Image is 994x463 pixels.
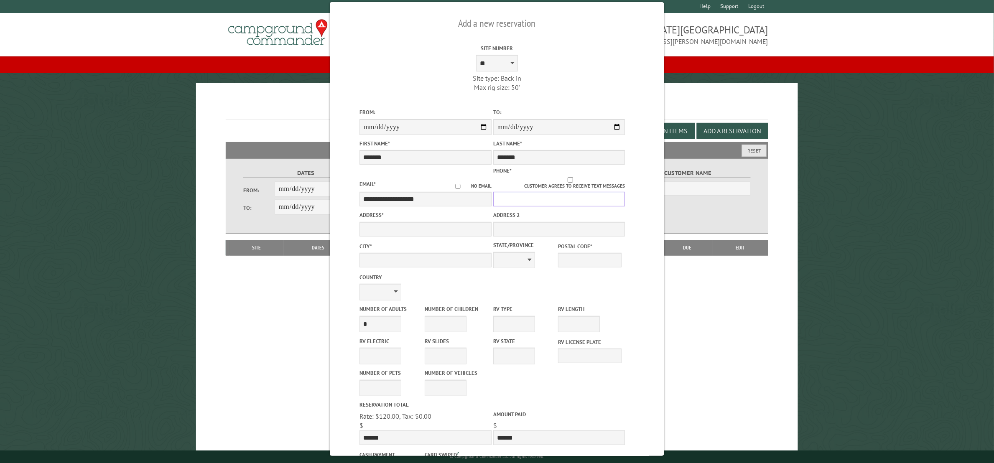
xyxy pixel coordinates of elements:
label: RV Electric [359,337,423,345]
label: No email [445,183,492,190]
label: To: [243,204,275,212]
input: Customer agrees to receive text messages [516,177,625,183]
th: Dates [283,240,353,255]
label: Last Name [493,140,625,148]
label: Country [359,273,492,281]
h2: Add a new reservation [359,15,634,31]
span: $ [493,421,497,430]
label: Address [359,211,492,219]
label: Phone [493,167,512,174]
h1: Reservations [226,97,768,120]
button: Reset [742,145,767,157]
label: From: [243,186,275,194]
label: Site Number [431,44,563,52]
input: No email [445,184,471,189]
th: Site [230,240,283,255]
h2: Filters [226,142,768,158]
small: © Campground Commander LLC. All rights reserved. [450,454,544,459]
label: To: [493,108,625,116]
label: Email [359,181,376,188]
label: Number of Pets [359,369,423,377]
label: Address 2 [493,211,625,219]
label: Dates [243,168,368,178]
label: RV State [493,337,556,345]
label: Postal Code [558,242,621,250]
th: Edit [713,240,768,255]
label: RV Length [558,305,621,313]
label: City [359,242,492,250]
img: Campground Commander [226,16,330,49]
label: First Name [359,140,492,148]
label: Card swiped [425,450,488,459]
label: Reservation Total [359,401,492,409]
label: Number of Vehicles [425,369,488,377]
label: Amount paid [493,410,625,418]
label: Number of Adults [359,305,423,313]
div: Site type: Back in [431,74,563,83]
a: ? [457,450,459,456]
label: From: [359,108,492,116]
label: Customer agrees to receive text messages [493,177,625,190]
div: Max rig size: 50' [431,83,563,92]
span: Rate: $120.00, Tax: $0.00 [359,412,431,420]
label: Customer Name [626,168,751,178]
label: Number of Children [425,305,488,313]
button: Add a Reservation [697,123,768,139]
label: RV Type [493,305,556,313]
label: RV License Plate [558,338,621,346]
label: State/Province [493,241,556,249]
span: $ [359,421,363,430]
label: RV Slides [425,337,488,345]
th: Due [662,240,713,255]
label: Cash payment [359,451,423,459]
